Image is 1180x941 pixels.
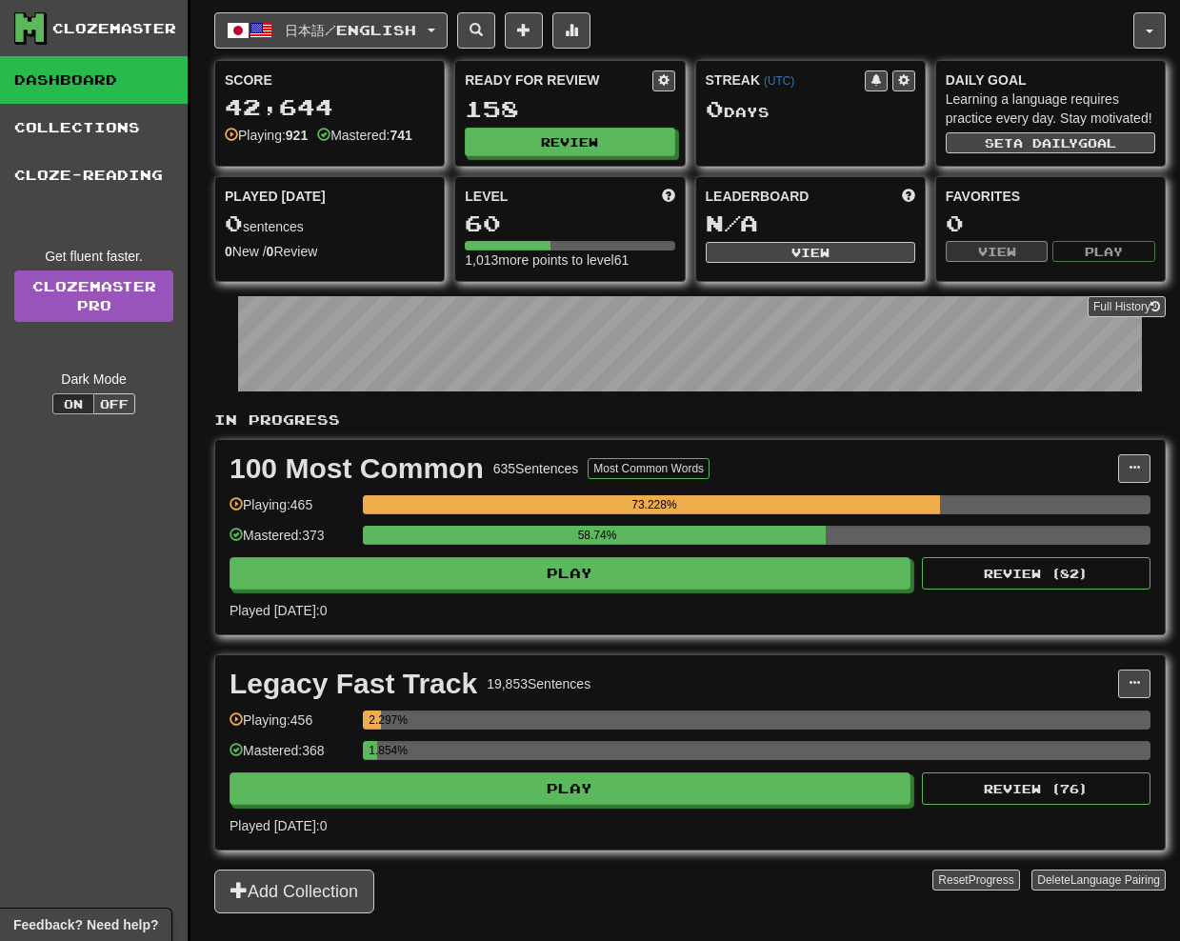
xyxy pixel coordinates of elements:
[902,187,915,206] span: This week in points, UTC
[13,915,158,934] span: Open feedback widget
[487,674,590,693] div: 19,853 Sentences
[390,128,411,143] strong: 741
[1070,873,1160,887] span: Language Pairing
[505,12,543,49] button: Add sentence to collection
[93,393,135,414] button: Off
[285,22,416,38] span: 日本語 / English
[1052,241,1155,262] button: Play
[369,495,939,514] div: 73.228%
[369,741,377,760] div: 1.854%
[465,128,674,156] button: Review
[706,210,758,236] span: N/A
[14,247,173,266] div: Get fluent faster.
[922,772,1150,805] button: Review (76)
[946,90,1155,128] div: Learning a language requires practice every day. Stay motivated!
[706,95,724,122] span: 0
[230,557,910,590] button: Play
[969,873,1014,887] span: Progress
[1031,870,1166,891] button: DeleteLanguage Pairing
[552,12,590,49] button: More stats
[214,410,1166,430] p: In Progress
[946,211,1155,235] div: 0
[230,603,327,618] span: Played [DATE]: 0
[946,70,1155,90] div: Daily Goal
[230,454,484,483] div: 100 Most Common
[465,211,674,235] div: 60
[225,126,308,145] div: Playing:
[1013,136,1078,150] span: a daily
[230,670,477,698] div: Legacy Fast Track
[14,270,173,322] a: ClozemasterPro
[230,772,910,805] button: Play
[465,70,651,90] div: Ready for Review
[225,187,326,206] span: Played [DATE]
[465,97,674,121] div: 158
[706,97,915,122] div: Day s
[588,458,710,479] button: Most Common Words
[764,74,794,88] a: (UTC)
[457,12,495,49] button: Search sentences
[1088,296,1166,317] button: Full History
[369,526,826,545] div: 58.74%
[14,370,173,389] div: Dark Mode
[932,870,1019,891] button: ResetProgress
[493,459,579,478] div: 635 Sentences
[225,70,434,90] div: Score
[225,242,434,261] div: New / Review
[369,711,381,730] div: 2.297%
[946,241,1049,262] button: View
[225,95,434,119] div: 42,644
[662,187,675,206] span: Score more points to level up
[922,557,1150,590] button: Review (82)
[214,12,448,49] button: 日本語/English
[225,244,232,259] strong: 0
[946,132,1155,153] button: Seta dailygoal
[706,242,915,263] button: View
[317,126,412,145] div: Mastered:
[267,244,274,259] strong: 0
[465,187,508,206] span: Level
[465,250,674,270] div: 1,013 more points to level 61
[706,187,810,206] span: Leaderboard
[52,393,94,414] button: On
[230,711,353,742] div: Playing: 456
[214,870,374,913] button: Add Collection
[230,741,353,772] div: Mastered: 368
[230,495,353,527] div: Playing: 465
[946,187,1155,206] div: Favorites
[52,19,176,38] div: Clozemaster
[286,128,308,143] strong: 921
[230,526,353,557] div: Mastered: 373
[225,210,243,236] span: 0
[230,818,327,833] span: Played [DATE]: 0
[225,211,434,236] div: sentences
[706,70,865,90] div: Streak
